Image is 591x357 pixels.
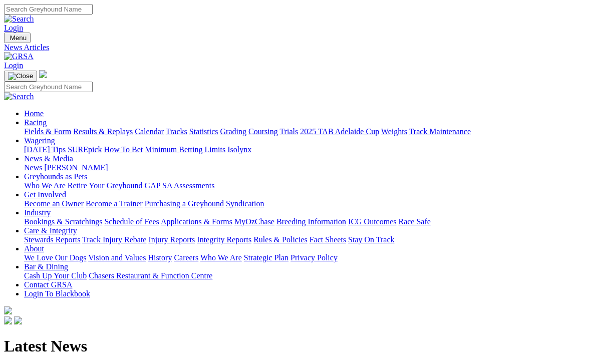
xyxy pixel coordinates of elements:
div: About [24,253,587,262]
a: Login [4,61,23,70]
a: Fact Sheets [310,235,346,244]
a: Privacy Policy [290,253,338,262]
a: Applications & Forms [161,217,232,226]
img: GRSA [4,52,34,61]
button: Toggle navigation [4,71,37,82]
a: History [148,253,172,262]
a: GAP SA Assessments [145,181,215,190]
a: Retire Your Greyhound [68,181,143,190]
div: Racing [24,127,587,136]
a: Race Safe [398,217,430,226]
div: News & Media [24,163,587,172]
a: Login [4,24,23,32]
div: Bar & Dining [24,271,587,280]
div: Get Involved [24,199,587,208]
a: Injury Reports [148,235,195,244]
img: Search [4,92,34,101]
a: Track Maintenance [409,127,471,136]
img: Search [4,15,34,24]
img: logo-grsa-white.png [39,70,47,78]
a: Tracks [166,127,187,136]
a: Syndication [226,199,264,208]
a: Stewards Reports [24,235,80,244]
a: Careers [174,253,198,262]
a: Who We Are [24,181,66,190]
a: Bar & Dining [24,262,68,271]
a: Home [24,109,44,118]
div: Care & Integrity [24,235,587,244]
a: Become an Owner [24,199,84,208]
a: Schedule of Fees [104,217,159,226]
a: 2025 TAB Adelaide Cup [300,127,379,136]
a: Bookings & Scratchings [24,217,102,226]
a: Purchasing a Greyhound [145,199,224,208]
a: Become a Trainer [86,199,143,208]
a: [DATE] Tips [24,145,66,154]
a: About [24,244,44,253]
div: Wagering [24,145,587,154]
a: Greyhounds as Pets [24,172,87,181]
img: twitter.svg [14,316,22,324]
a: Grading [220,127,246,136]
a: Fields & Form [24,127,71,136]
a: Stay On Track [348,235,394,244]
a: [PERSON_NAME] [44,163,108,172]
a: Results & Replays [73,127,133,136]
a: SUREpick [68,145,102,154]
a: Statistics [189,127,218,136]
a: Weights [381,127,407,136]
a: Login To Blackbook [24,289,90,298]
a: Rules & Policies [253,235,308,244]
input: Search [4,82,93,92]
a: ICG Outcomes [348,217,396,226]
a: Care & Integrity [24,226,77,235]
a: Who We Are [200,253,242,262]
a: Contact GRSA [24,280,72,289]
a: Cash Up Your Club [24,271,87,280]
a: We Love Our Dogs [24,253,86,262]
a: Minimum Betting Limits [145,145,225,154]
a: News & Media [24,154,73,163]
a: Isolynx [227,145,251,154]
a: News [24,163,42,172]
input: Search [4,4,93,15]
h1: Latest News [4,337,587,355]
a: News Articles [4,43,587,52]
img: Close [8,72,33,80]
a: Racing [24,118,47,127]
img: logo-grsa-white.png [4,306,12,314]
a: MyOzChase [234,217,274,226]
a: How To Bet [104,145,143,154]
a: Integrity Reports [197,235,251,244]
div: Greyhounds as Pets [24,181,587,190]
a: Breeding Information [276,217,346,226]
a: Calendar [135,127,164,136]
a: Chasers Restaurant & Function Centre [89,271,212,280]
a: Industry [24,208,51,217]
a: Trials [279,127,298,136]
button: Toggle navigation [4,33,31,43]
a: Get Involved [24,190,66,199]
a: Vision and Values [88,253,146,262]
img: facebook.svg [4,316,12,324]
a: Coursing [248,127,278,136]
div: Industry [24,217,587,226]
a: Strategic Plan [244,253,288,262]
span: Menu [10,34,27,42]
a: Wagering [24,136,55,145]
a: Track Injury Rebate [82,235,146,244]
